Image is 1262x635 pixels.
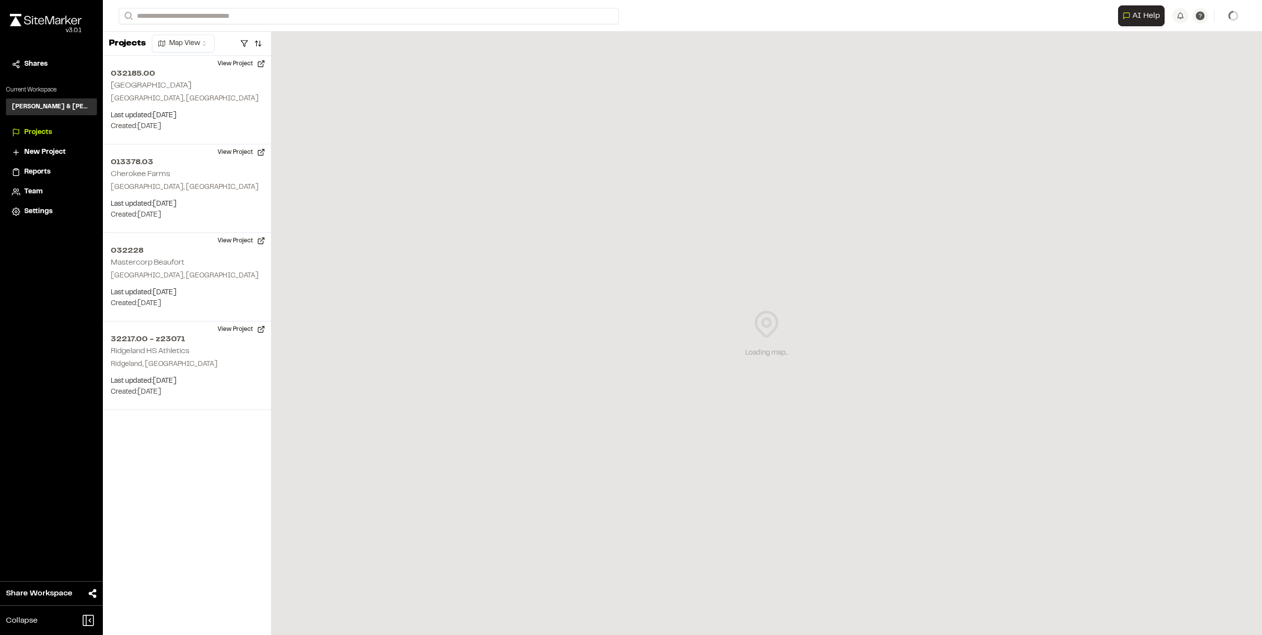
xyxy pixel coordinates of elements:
h2: Cherokee Farms [111,171,170,178]
h2: 32217.00 - z23071 [111,333,263,345]
p: Last updated: [DATE] [111,376,263,387]
p: Created: [DATE] [111,210,263,221]
h2: 013378.03 [111,156,263,168]
p: Current Workspace [6,86,97,94]
button: Search [119,8,136,24]
span: Settings [24,206,52,217]
span: New Project [24,147,66,158]
div: Loading map... [745,348,788,359]
p: [GEOGRAPHIC_DATA], [GEOGRAPHIC_DATA] [111,182,263,193]
h2: Ridgeland HS Athletics [111,348,189,355]
p: Last updated: [DATE] [111,199,263,210]
a: Shares [12,59,91,70]
div: Oh geez...please don't... [10,26,82,35]
span: Reports [24,167,50,178]
a: Settings [12,206,91,217]
p: Projects [109,37,146,50]
p: Ridgeland, [GEOGRAPHIC_DATA] [111,359,263,370]
p: Created: [DATE] [111,121,263,132]
p: [GEOGRAPHIC_DATA], [GEOGRAPHIC_DATA] [111,271,263,281]
button: View Project [212,233,271,249]
span: Team [24,186,43,197]
span: Shares [24,59,47,70]
span: Share Workspace [6,588,72,599]
p: Last updated: [DATE] [111,110,263,121]
div: Open AI Assistant [1118,5,1169,26]
span: Collapse [6,615,38,627]
p: Last updated: [DATE] [111,287,263,298]
h2: 032228 [111,245,263,257]
p: Created: [DATE] [111,387,263,398]
h3: [PERSON_NAME] & [PERSON_NAME] Inc. [12,102,91,111]
a: New Project [12,147,91,158]
span: AI Help [1132,10,1160,22]
span: Projects [24,127,52,138]
a: Reports [12,167,91,178]
h2: Mastercorp Beaufort [111,259,184,266]
p: [GEOGRAPHIC_DATA], [GEOGRAPHIC_DATA] [111,93,263,104]
a: Team [12,186,91,197]
button: View Project [212,321,271,337]
a: Projects [12,127,91,138]
img: rebrand.png [10,14,82,26]
p: Created: [DATE] [111,298,263,309]
button: View Project [212,144,271,160]
h2: [GEOGRAPHIC_DATA] [111,82,191,89]
button: Open AI Assistant [1118,5,1165,26]
h2: 032185.00 [111,68,263,80]
button: View Project [212,56,271,72]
